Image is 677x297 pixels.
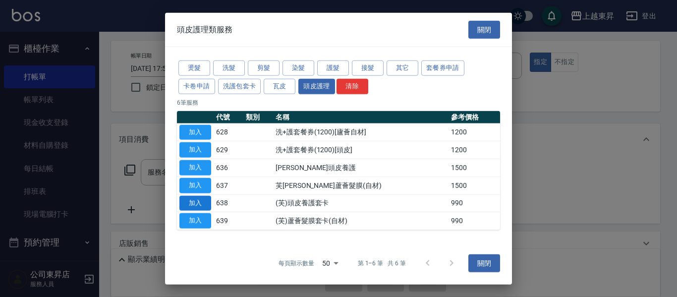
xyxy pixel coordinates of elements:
td: (芙)蘆薈髮膜套卡(自材) [273,212,449,230]
td: (芙)頭皮養護套卡 [273,194,449,212]
button: 關閉 [468,20,500,39]
button: 染髮 [282,60,314,76]
th: 類別 [243,111,273,123]
button: 瓦皮 [264,78,295,94]
td: 990 [449,194,500,212]
button: 加入 [179,213,211,229]
td: 1500 [449,177,500,194]
th: 代號 [214,111,243,123]
button: 頭皮護理 [298,78,335,94]
td: 629 [214,141,243,159]
p: 每頁顯示數量 [279,259,314,268]
button: 接髮 [352,60,384,76]
p: 6 筆服務 [177,98,500,107]
button: 燙髮 [178,60,210,76]
button: 清除 [337,78,368,94]
span: 頭皮護理類服務 [177,24,232,34]
td: [PERSON_NAME]頭皮養護 [273,159,449,177]
button: 加入 [179,160,211,176]
td: 1500 [449,159,500,177]
td: 628 [214,123,243,141]
td: 637 [214,177,243,194]
button: 洗髮 [213,60,245,76]
td: 洗+護套餐券(1200)[廬薈自材] [273,123,449,141]
button: 剪髮 [248,60,280,76]
td: 639 [214,212,243,230]
td: 636 [214,159,243,177]
button: 卡卷申請 [178,78,215,94]
button: 套餐券申請 [421,60,464,76]
td: 芙[PERSON_NAME]蘆薈髮膜(自材) [273,177,449,194]
button: 其它 [387,60,418,76]
div: 50 [318,250,342,277]
p: 第 1–6 筆 共 6 筆 [358,259,406,268]
button: 加入 [179,195,211,211]
td: 1200 [449,141,500,159]
button: 洗護包套卡 [218,78,261,94]
button: 關閉 [468,254,500,273]
th: 名稱 [273,111,449,123]
td: 638 [214,194,243,212]
td: 990 [449,212,500,230]
button: 加入 [179,178,211,193]
th: 參考價格 [449,111,500,123]
td: 洗+護套餐券(1200)[頭皮] [273,141,449,159]
button: 護髮 [317,60,349,76]
td: 1200 [449,123,500,141]
button: 加入 [179,142,211,158]
button: 加入 [179,124,211,140]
